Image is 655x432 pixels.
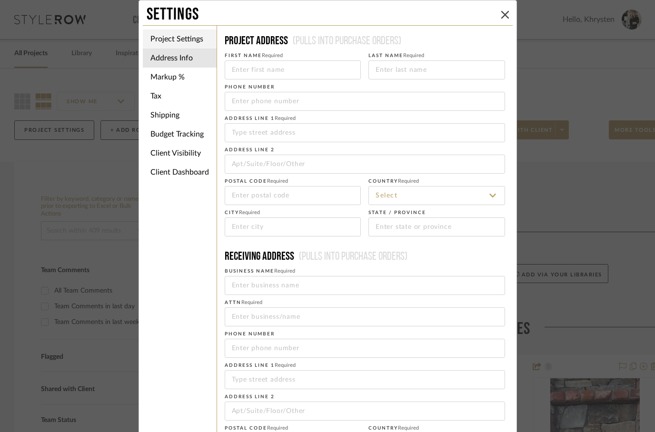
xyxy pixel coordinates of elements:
span: Required [398,178,419,184]
label: ATTN [225,300,262,305]
h4: Project Address [225,33,505,49]
label: Business Name [225,268,295,274]
label: Phone number [225,331,275,337]
label: Address Line 2 [225,147,275,153]
li: Client Dashboard [143,163,217,182]
input: Enter business name [225,276,505,295]
span: Required [274,268,295,274]
div: Settings [147,4,497,25]
input: Apt/Suite/Floor/Other [225,155,505,174]
li: Tax [143,87,217,106]
span: Required [262,53,283,58]
input: Enter state or province [368,217,505,236]
label: Address Line 1 [225,363,296,368]
input: Enter business/name [225,307,505,326]
label: Phone number [225,84,275,90]
input: Type street address [225,370,505,389]
span: Required [275,116,296,121]
li: Project Settings [143,29,217,49]
li: Shipping [143,106,217,125]
span: (Pulls into purchase orders) [294,251,407,263]
input: Enter city [225,217,361,236]
input: Type street address [225,123,505,142]
h4: Receiving address [225,249,505,265]
input: Enter postal code [225,186,361,205]
span: Required [241,300,262,305]
label: Address Line 2 [225,394,275,400]
label: Postal code [225,178,288,184]
input: Enter phone number [225,92,505,111]
input: Enter first name [225,60,361,79]
li: Markup % [143,68,217,87]
label: City [225,210,260,216]
label: Country [368,178,419,184]
li: Address Info [143,49,217,68]
input: Enter last name [368,60,505,79]
span: Required [267,425,288,431]
span: Required [398,425,419,431]
input: Select [368,186,505,205]
label: First Name [225,53,283,59]
span: Required [267,178,288,184]
li: Budget Tracking [143,125,217,144]
li: Client Visibility [143,144,217,163]
label: Country [368,425,419,431]
label: Last Name [368,53,424,59]
label: Postal code [225,425,288,431]
span: (Pulls into purchase orders) [288,36,401,47]
span: Required [239,210,260,215]
label: Address Line 1 [225,116,296,121]
input: Apt/Suite/Floor/Other [225,402,505,421]
input: Enter phone number [225,339,505,358]
span: Required [275,363,296,368]
label: State / province [368,210,426,216]
span: Required [403,53,424,58]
